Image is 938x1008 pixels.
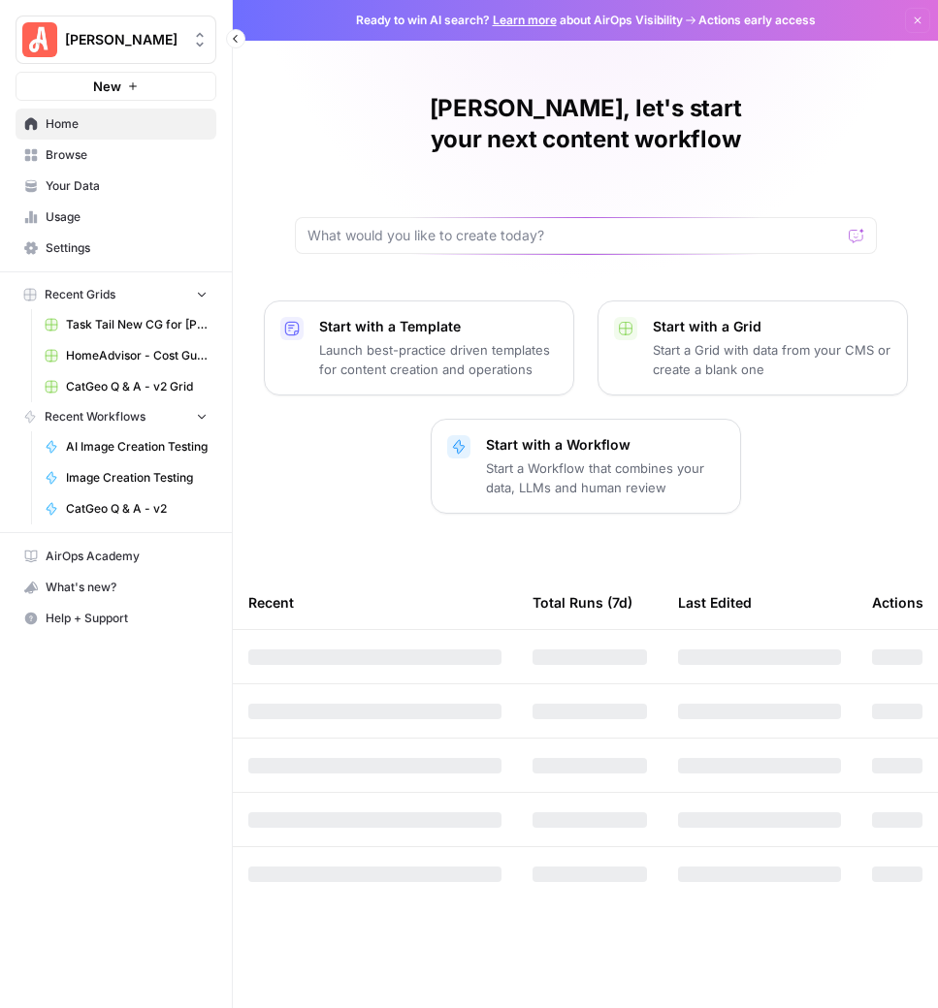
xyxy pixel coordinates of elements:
[45,286,115,303] span: Recent Grids
[66,378,208,395] span: CatGeo Q & A - v2 Grid
[65,30,182,49] span: [PERSON_NAME]
[66,438,208,456] span: AI Image Creation Testing
[248,576,501,629] div: Recent
[356,12,683,29] span: Ready to win AI search? about AirOps Visibility
[46,548,208,565] span: AirOps Academy
[16,109,216,140] a: Home
[66,316,208,333] span: Task Tail New CG for [PERSON_NAME] Grid
[16,16,216,64] button: Workspace: Angi
[678,576,752,629] div: Last Edited
[46,146,208,164] span: Browse
[36,309,216,340] a: Task Tail New CG for [PERSON_NAME] Grid
[16,541,216,572] a: AirOps Academy
[36,371,216,402] a: CatGeo Q & A - v2 Grid
[598,300,908,395] button: Start with a GridStart a Grid with data from your CMS or create a blank one
[431,419,741,514] button: Start with a WorkflowStart a Workflow that combines your data, LLMs and human review
[36,340,216,371] a: HomeAdvisor - Cost Guide Updates
[533,576,632,629] div: Total Runs (7d)
[66,500,208,518] span: CatGeo Q & A - v2
[45,408,146,425] span: Recent Workflows
[16,572,216,603] button: What's new?
[872,576,923,629] div: Actions
[36,462,216,493] a: Image Creation Testing
[16,140,216,171] a: Browse
[16,603,216,634] button: Help + Support
[93,77,121,96] span: New
[493,13,557,27] a: Learn more
[319,317,558,336] p: Start with a Template
[66,469,208,487] span: Image Creation Testing
[319,340,558,379] p: Launch best-practice driven templates for content creation and operations
[46,177,208,195] span: Your Data
[16,573,215,602] div: What's new?
[486,458,725,497] p: Start a Workflow that combines your data, LLMs and human review
[16,171,216,202] a: Your Data
[486,435,725,455] p: Start with a Workflow
[46,610,208,627] span: Help + Support
[653,317,891,336] p: Start with a Grid
[16,280,216,309] button: Recent Grids
[295,93,877,155] h1: [PERSON_NAME], let's start your next content workflow
[16,202,216,233] a: Usage
[653,340,891,379] p: Start a Grid with data from your CMS or create a blank one
[22,22,57,57] img: Angi Logo
[264,300,574,395] button: Start with a TemplateLaunch best-practice driven templates for content creation and operations
[307,226,841,245] input: What would you like to create today?
[698,12,816,29] span: Actions early access
[46,239,208,257] span: Settings
[16,72,216,101] button: New
[16,233,216,264] a: Settings
[46,115,208,133] span: Home
[46,208,208,226] span: Usage
[36,431,216,462] a: AI Image Creation Testing
[36,493,216,524] a: CatGeo Q & A - v2
[66,347,208,364] span: HomeAdvisor - Cost Guide Updates
[16,402,216,431] button: Recent Workflows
